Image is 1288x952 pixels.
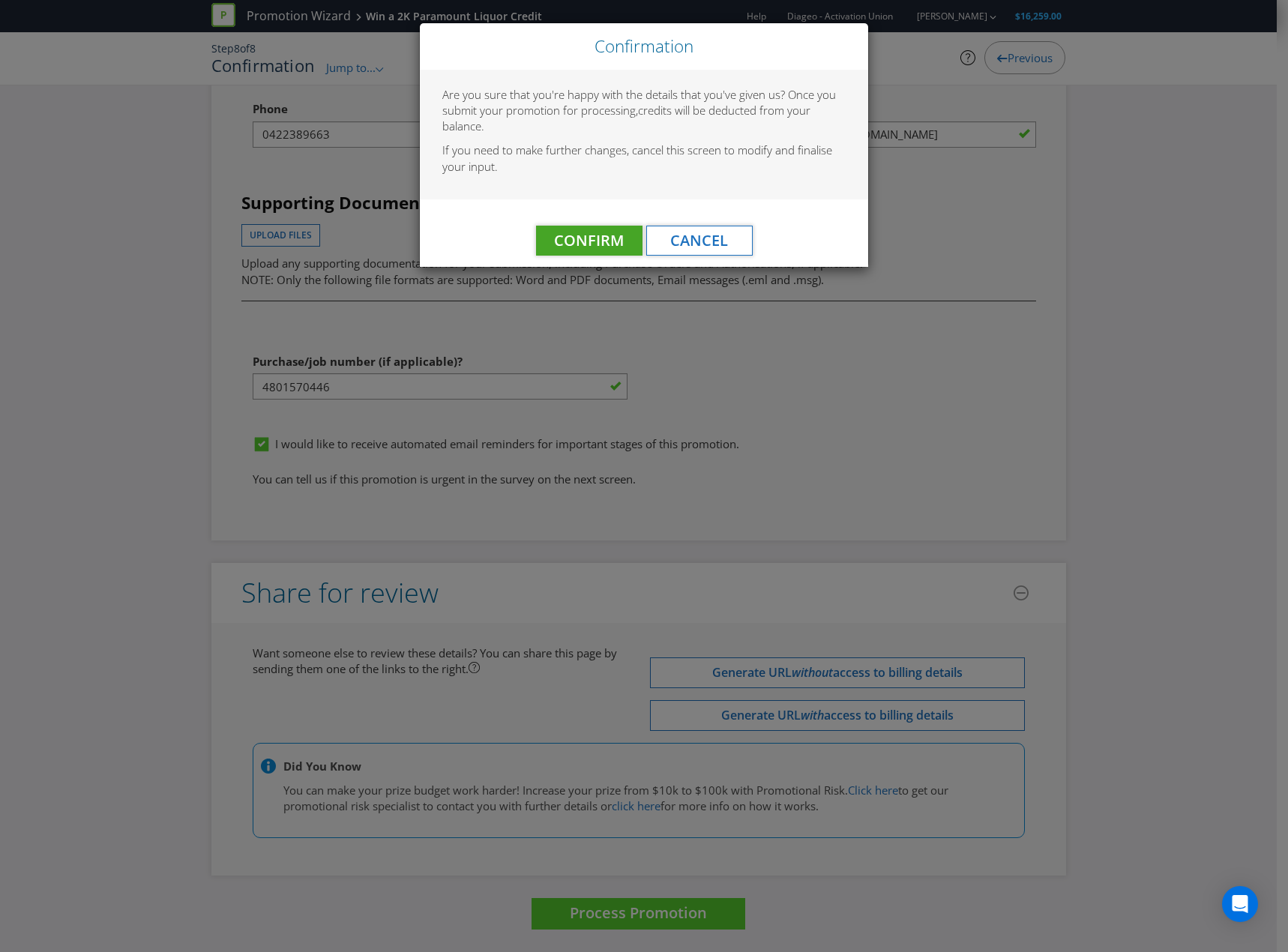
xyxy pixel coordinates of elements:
[595,34,693,58] span: Confirmation
[554,230,624,250] span: Confirm
[670,230,728,250] span: Cancel
[481,118,484,133] span: .
[442,142,846,175] p: If you need to make further changes, cancel this screen to modify and finalise your input.
[442,87,836,118] span: Are you sure that you're happy with the details that you've given us? Once you submit your promot...
[536,226,643,256] button: Confirm
[420,23,868,70] div: Close
[442,103,810,133] span: credits will be deducted from your balance
[1222,886,1258,922] div: Open Intercom Messenger
[646,226,753,256] button: Cancel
